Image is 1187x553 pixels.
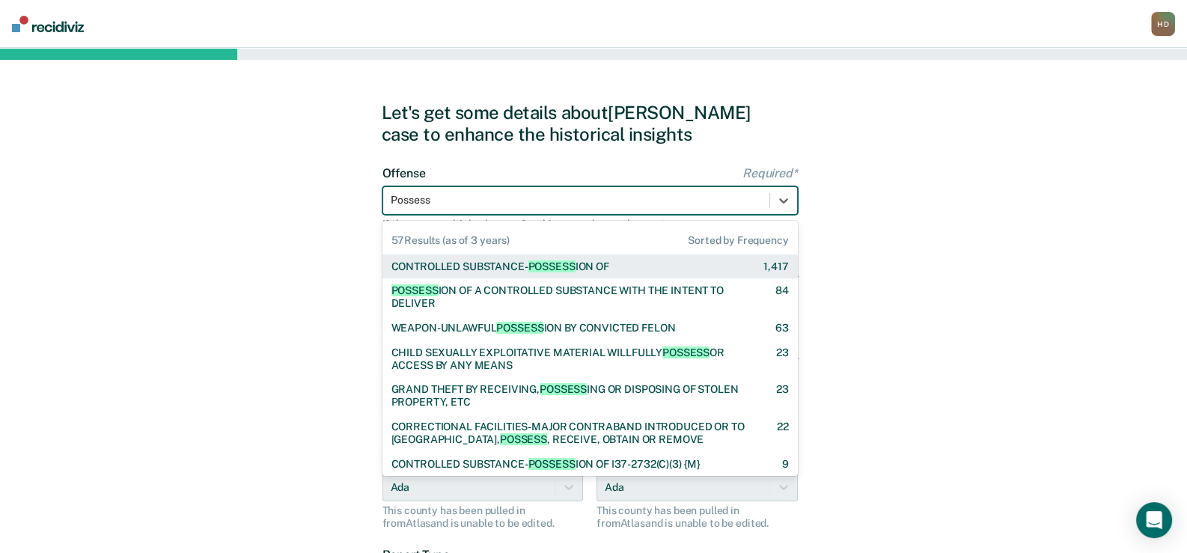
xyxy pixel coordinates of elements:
[777,421,789,446] div: 22
[382,355,798,369] label: LSI-R Score
[1136,502,1172,538] div: Open Intercom Messenger
[391,284,749,310] div: ION OF A CONTROLLED SUBSTANCE WITH THE INTENT TO DELIVER
[382,504,584,530] div: This county has been pulled in from Atlas and is unable to be edited.
[391,322,676,334] div: WEAPON-UNLAWFUL ION BY CONVICTED FELON
[742,355,798,369] span: Required*
[1151,12,1175,36] button: HD
[688,234,788,247] span: Sorted by Frequency
[596,504,798,530] div: This county has been pulled in from Atlas and is unable to be edited.
[528,260,576,272] span: POSSESS
[496,322,543,334] span: POSSESS
[763,260,788,273] div: 1,417
[391,346,750,372] div: CHILD SEXUALLY EXPLOITATIVE MATERIAL WILLFULLY OR ACCESS BY ANY MEANS
[775,322,789,334] div: 63
[776,346,789,372] div: 23
[382,102,806,145] div: Let's get some details about [PERSON_NAME] case to enhance the historical insights
[391,383,750,409] div: GRAND THEFT BY RECEIVING, ING OR DISPOSING OF STOLEN PROPERTY, ETC
[528,458,576,470] span: POSSESS
[775,284,789,310] div: 84
[12,16,84,32] img: Recidiviz
[1151,12,1175,36] div: H D
[382,272,798,287] label: Gender
[776,383,789,409] div: 23
[382,166,798,180] label: Offense
[782,458,789,471] div: 9
[391,458,701,471] div: CONTROLLED SUBSTANCE- ION OF I37-2732(C)(3) {M}
[742,166,798,180] span: Required*
[391,421,751,446] div: CORRECTIONAL FACILITIES-MAJOR CONTRABAND INTRODUCED OR TO [GEOGRAPHIC_DATA], , RECEIVE, OBTAIN OR...
[742,272,798,287] span: Required*
[391,284,439,296] span: POSSESS
[662,346,710,358] span: POSSESS
[540,383,587,395] span: POSSESS
[500,433,547,445] span: POSSESS
[391,234,510,247] span: 57 Results (as of 3 years)
[382,218,798,230] div: If there are multiple charges for this case, choose the most severe
[391,260,609,273] div: CONTROLLED SUBSTANCE- ION OF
